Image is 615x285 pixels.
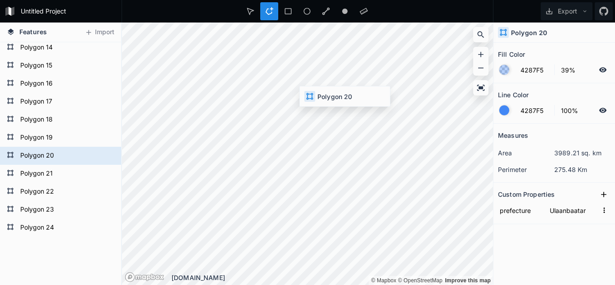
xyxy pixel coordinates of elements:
[511,28,547,37] h4: Polygon 20
[498,128,528,142] h2: Measures
[445,277,491,284] a: Map feedback
[398,277,443,284] a: OpenStreetMap
[554,165,610,174] dd: 275.48 Km
[498,88,529,102] h2: Line Color
[498,47,525,61] h2: Fill Color
[498,165,554,174] dt: perimeter
[541,2,592,20] button: Export
[498,148,554,158] dt: area
[548,204,598,217] input: Empty
[19,27,47,36] span: Features
[80,25,119,40] button: Import
[498,204,543,217] input: Name
[554,148,610,158] dd: 3989.21 sq. km
[371,277,396,284] a: Mapbox
[125,272,164,282] a: Mapbox logo
[498,187,555,201] h2: Custom Properties
[172,273,493,282] div: [DOMAIN_NAME]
